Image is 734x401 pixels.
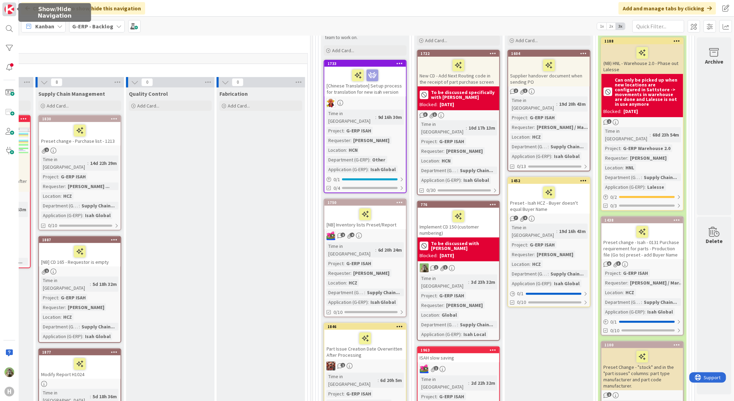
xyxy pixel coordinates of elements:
span: : [458,321,459,328]
span: Add Card... [425,37,448,44]
div: 1604Supplier handover document when sending PO [508,50,590,86]
span: 0 / 1 [611,318,617,326]
div: Time in [GEOGRAPHIC_DATA] [604,127,650,142]
span: 2 [434,265,439,270]
div: G-ERP ISAH [345,127,373,134]
div: 1438Preset change - Isah - 0131 Purchase requirement for parts - Production file (Go to) preset -... [602,217,683,259]
div: Location [604,289,623,296]
img: TT [420,263,429,272]
span: 1 [443,265,448,270]
span: : [628,154,629,162]
div: Department (G-ERP) [604,174,641,181]
span: : [628,279,629,287]
div: 1877 [39,349,121,355]
div: Requester [604,279,628,287]
div: 1722New CD - Add Next Routing code in the receipt of part purchase screen [418,50,499,86]
div: 1604 [508,50,590,57]
div: Preset change - Purchase list - 1213 [39,122,121,146]
div: Project [420,138,437,145]
div: G-ERP ISAH [59,173,87,180]
div: Location [420,311,439,319]
span: : [527,114,528,121]
div: Part Issue Creation Date Overwritten After Processing [324,330,406,360]
div: HCZ [531,133,543,141]
div: LC [324,99,406,108]
div: Project [510,241,527,249]
div: Isah Global [369,166,398,173]
div: Isah Global [83,333,112,340]
div: 1750[NB] Inventory lists Preset/Report [324,199,406,229]
div: HCZ [62,313,74,321]
div: Location [510,133,530,141]
div: 3d 23h 32m [470,278,497,286]
span: 0/10 [611,327,620,334]
a: 1438Preset change - Isah - 0131 Purchase requirement for parts - Production file (Go to) preset -... [601,216,684,336]
div: Project [604,269,621,277]
div: Supply Chain... [80,323,116,330]
div: 1722 [421,51,499,56]
div: 1188 [602,38,683,44]
div: [PERSON_NAME] [445,301,485,309]
span: : [439,311,440,319]
span: : [623,289,624,296]
span: : [458,167,459,174]
div: Time in [GEOGRAPHIC_DATA] [41,277,90,292]
img: LC [327,99,336,108]
div: 1750 [328,200,406,205]
div: 1887 [39,237,121,243]
a: 1830Preset change - Purchase list - 1213Time in [GEOGRAPHIC_DATA]:14d 22h 29mProject:G-ERP ISAHRe... [38,115,121,231]
div: 0/1 [602,318,683,326]
span: : [534,251,535,258]
div: Blocked: [420,101,438,108]
div: Department (G-ERP) [604,298,641,306]
span: : [79,323,80,330]
span: 1 [45,148,49,152]
span: 2 [514,88,518,93]
div: 19d 20h 43m [558,100,588,108]
span: : [375,246,376,254]
div: 1438 [602,217,683,223]
div: Time in [GEOGRAPHIC_DATA] [327,110,375,125]
span: : [350,137,351,144]
div: 14d 22h 29m [88,159,119,167]
span: : [346,279,347,287]
span: 0/10 [333,309,342,316]
span: Add Card... [516,37,538,44]
div: Location [327,279,346,287]
div: Requester [327,269,350,277]
div: HCZ [347,279,359,287]
div: Department (G-ERP) [327,289,364,296]
div: Time in [GEOGRAPHIC_DATA] [420,274,469,290]
div: 1887[NB] CD 165 - Requestor is empty [39,237,121,267]
span: 1 [433,112,437,117]
div: Supplier handover document when sending PO [508,57,590,86]
div: Department (G-ERP) [41,202,79,209]
div: 776Implement CD 150 (customer numbering) [418,202,499,237]
div: Blocked: [604,108,622,115]
div: Application (G-ERP) [510,280,552,287]
span: : [369,156,370,164]
div: Isah Local [462,330,488,338]
div: Isah Global [462,176,491,184]
span: : [65,183,66,190]
div: Preset Change - "stock" and in the "part issues" columns: part type manufacturer and part code ma... [602,348,683,390]
div: 0/2 [602,193,683,202]
div: HCN [347,146,359,154]
span: : [60,313,62,321]
div: Time in [GEOGRAPHIC_DATA] [420,120,466,136]
div: Lalesse [646,183,666,191]
div: [PERSON_NAME] [66,304,106,311]
span: : [79,202,80,209]
div: 1750 [324,199,406,206]
span: : [645,308,646,316]
div: Supply Chain... [549,143,586,150]
div: 1830Preset change - Purchase list - 1213 [39,116,121,146]
div: 68d 23h 54m [651,131,681,139]
div: 1100Preset Change - "stock" and in the "part issues" columns: part type manufacturer and part cod... [602,342,683,390]
span: 3 [423,112,428,117]
div: [DATE] [440,101,454,108]
span: 0 / 1 [333,176,340,183]
span: : [58,294,59,301]
div: JK [324,231,406,240]
a: 1887[NB] CD 165 - Requestor is emptyTime in [GEOGRAPHIC_DATA]:5d 18h 32mProject:G-ERP ISAHRequest... [38,236,121,343]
